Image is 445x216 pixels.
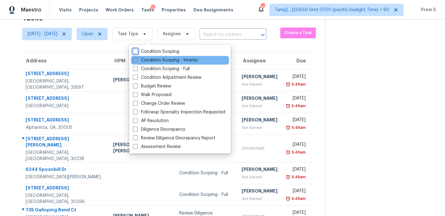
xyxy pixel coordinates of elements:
[26,95,103,103] div: [STREET_ADDRESS]
[287,74,306,81] div: [DATE]
[26,78,103,91] div: [GEOGRAPHIC_DATA], [GEOGRAPHIC_DATA], 33597
[26,103,103,109] div: [GEOGRAPHIC_DATA]
[26,150,103,162] div: [GEOGRAPHIC_DATA], [GEOGRAPHIC_DATA], 30238
[286,149,290,155] img: Overdue Alarm Icon
[20,52,108,70] th: Address
[242,174,278,180] div: Not Started
[26,193,103,205] div: [GEOGRAPHIC_DATA], [GEOGRAPHIC_DATA], 30296
[26,174,103,180] div: [GEOGRAPHIC_DATA][PERSON_NAME]
[286,125,290,131] img: Overdue Alarm Icon
[133,66,190,72] label: Condition Scoping - Full
[287,117,306,125] div: [DATE]
[261,4,265,10] div: 664
[290,174,306,180] div: 5:49am
[290,125,306,131] div: 5:49am
[113,142,169,155] div: [PERSON_NAME] [PERSON_NAME]
[22,15,43,21] h2: Tasks
[418,7,436,13] span: Prem S
[133,92,172,98] label: Walk Proposed
[163,31,181,37] span: Assignee
[286,103,290,109] img: Overdue Alarm Icon
[28,31,57,37] span: [DATE] - [DATE]
[26,70,103,78] div: [STREET_ADDRESS]
[242,81,278,87] div: Not Started
[290,81,306,87] div: 5:49am
[179,170,232,176] div: Condition Scoping - Full
[287,188,306,196] div: [DATE]
[141,8,154,12] span: Tasks
[133,83,171,89] label: Budget Review
[282,52,315,70] th: Due
[150,5,155,11] div: 10
[287,166,306,174] div: [DATE]
[133,126,185,133] label: Diligence Discrepancy
[242,103,278,109] div: Not Started
[193,7,233,13] span: Geo Assignments
[242,188,278,196] div: [PERSON_NAME]
[179,192,232,198] div: Condition Scoping - Full
[286,196,290,202] img: Overdue Alarm Icon
[258,31,267,39] button: Open
[237,52,282,70] th: Assignee
[242,196,278,202] div: Not Started
[26,125,103,131] div: Alpharetta, GA, 30005
[290,103,306,109] div: 5:49am
[290,149,306,155] div: 5:49am
[82,31,93,37] span: Open
[286,174,290,180] img: Overdue Alarm Icon
[242,166,278,174] div: [PERSON_NAME]
[287,95,306,103] div: [DATE]
[26,166,103,174] div: 6244 Spoonbill Dr
[287,142,306,149] div: [DATE]
[133,144,181,150] label: Assessment Review
[21,7,41,13] span: Maestro
[133,118,169,124] label: AP Resolution
[280,28,316,38] button: Create a Task
[133,74,201,81] label: Condition Adjustment Review
[162,7,186,13] span: Properties
[108,52,174,70] th: HPM
[106,7,134,13] span: Work Orders
[242,125,278,131] div: Not Started
[26,117,103,125] div: [STREET_ADDRESS]
[133,57,198,63] label: Condition Scoping - Interior
[133,100,185,107] label: Change Order Review
[133,109,225,115] label: Followup Specialty Inspection Requested
[242,95,278,103] div: [PERSON_NAME]
[133,49,179,55] label: Condition Scoping
[242,74,278,81] div: [PERSON_NAME]
[113,77,169,84] div: [PERSON_NAME]
[275,7,389,13] span: Tamp[…]3:59:59 Gmt 0700 (pacific Daylight Time) + 60
[26,207,103,214] div: 735 Galloping Bend Ct
[283,29,313,36] span: Create a Task
[290,196,306,202] div: 5:49am
[242,145,278,151] div: Unclaimed
[133,135,215,141] label: Review Diligence Discrepancy Report
[286,81,290,87] img: Overdue Alarm Icon
[118,31,138,37] span: Task Type
[79,7,98,13] span: Projects
[200,30,249,40] input: Search by address
[26,185,103,193] div: [STREET_ADDRESS]
[242,117,278,125] div: [PERSON_NAME]
[26,136,103,150] div: [STREET_ADDRESS][PERSON_NAME]
[59,7,72,13] span: Visits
